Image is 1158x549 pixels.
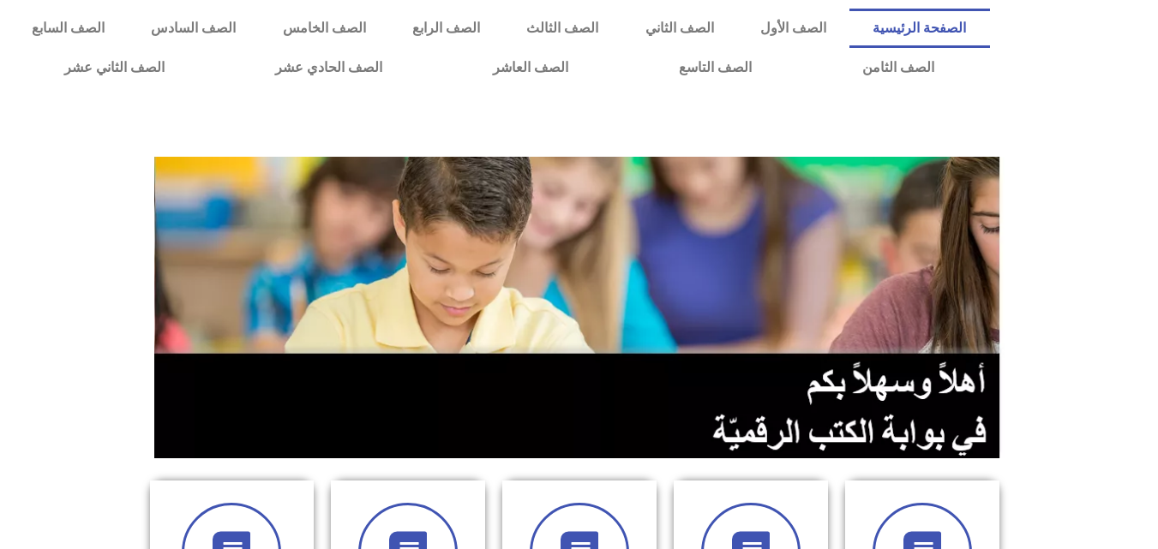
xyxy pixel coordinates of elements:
[623,48,807,87] a: الصف التاسع
[9,9,128,48] a: الصف السابع
[437,48,623,87] a: الصف العاشر
[807,48,989,87] a: الصف الثامن
[9,48,219,87] a: الصف الثاني عشر
[737,9,849,48] a: الصف الأول
[622,9,737,48] a: الصف الثاني
[128,9,259,48] a: الصف السادس
[389,9,503,48] a: الصف الرابع
[260,9,389,48] a: الصف الخامس
[503,9,621,48] a: الصف الثالث
[219,48,437,87] a: الصف الحادي عشر
[849,9,989,48] a: الصفحة الرئيسية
